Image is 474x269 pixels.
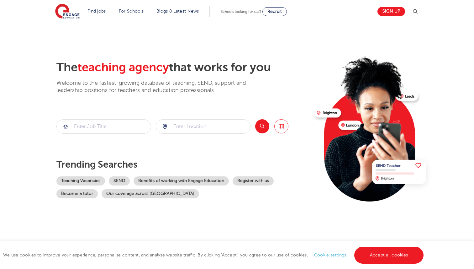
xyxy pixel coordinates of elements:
a: Teaching Vacancies [56,176,105,186]
a: Find jobs [87,9,106,13]
a: SEND [109,176,130,186]
span: We use cookies to improve your experience, personalise content, and analyse website traffic. By c... [3,253,425,257]
p: Welcome to the fastest-growing database of teaching, SEND, support and leadership positions for t... [56,79,263,94]
a: Sign up [377,7,405,16]
img: Engage Education [55,4,80,19]
span: teaching agency [77,61,169,74]
a: Accept all cookies [354,247,424,264]
a: Our coverage across [GEOGRAPHIC_DATA] [102,189,199,198]
a: Register with us [233,176,274,186]
a: Cookie settings [314,253,346,257]
h2: The that works for you [56,60,309,75]
button: Search [255,119,269,133]
input: Submit [57,120,151,133]
div: Submit [56,119,151,134]
div: Submit [156,119,250,134]
a: Blogs & Latest News [156,9,199,13]
a: Recruit [262,7,287,16]
input: Submit [156,120,250,133]
a: Become a tutor [56,189,98,198]
span: Schools looking for staff [221,9,261,14]
span: Recruit [267,9,282,14]
a: Benefits of working with Engage Education [134,176,229,186]
p: Trending searches [56,159,309,170]
a: For Schools [119,9,144,13]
